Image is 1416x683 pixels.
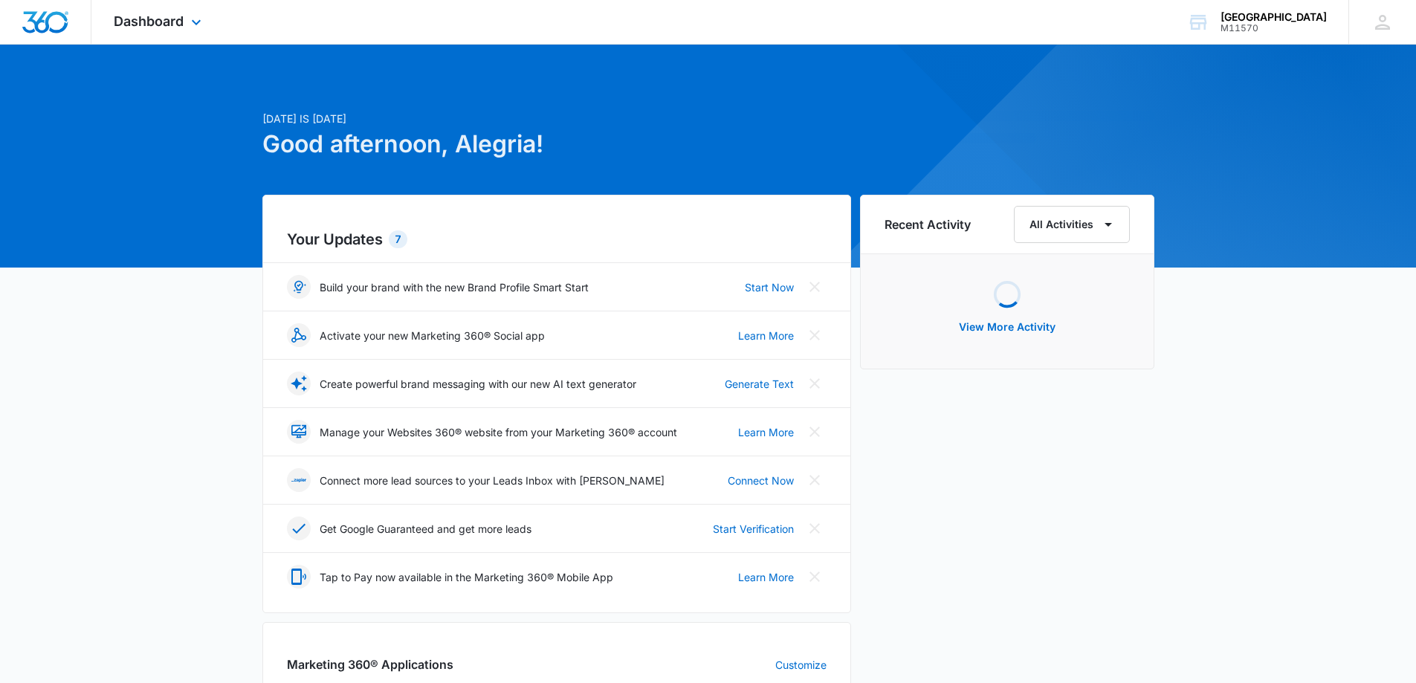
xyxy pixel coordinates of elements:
[1014,206,1130,243] button: All Activities
[320,328,545,343] p: Activate your new Marketing 360® Social app
[389,230,407,248] div: 7
[262,111,851,126] p: [DATE] is [DATE]
[287,228,827,250] h2: Your Updates
[944,309,1070,345] button: View More Activity
[320,521,531,537] p: Get Google Guaranteed and get more leads
[803,565,827,589] button: Close
[320,376,636,392] p: Create powerful brand messaging with our new AI text generator
[320,569,613,585] p: Tap to Pay now available in the Marketing 360® Mobile App
[262,126,851,162] h1: Good afternoon, Alegria!
[728,473,794,488] a: Connect Now
[803,468,827,492] button: Close
[713,521,794,537] a: Start Verification
[745,279,794,295] a: Start Now
[738,569,794,585] a: Learn More
[803,517,827,540] button: Close
[725,376,794,392] a: Generate Text
[803,275,827,299] button: Close
[803,420,827,444] button: Close
[320,279,589,295] p: Build your brand with the new Brand Profile Smart Start
[320,473,665,488] p: Connect more lead sources to your Leads Inbox with [PERSON_NAME]
[1221,23,1327,33] div: account id
[803,323,827,347] button: Close
[885,216,971,233] h6: Recent Activity
[114,13,184,29] span: Dashboard
[775,657,827,673] a: Customize
[287,656,453,673] h2: Marketing 360® Applications
[738,424,794,440] a: Learn More
[738,328,794,343] a: Learn More
[1221,11,1327,23] div: account name
[803,372,827,395] button: Close
[320,424,677,440] p: Manage your Websites 360® website from your Marketing 360® account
